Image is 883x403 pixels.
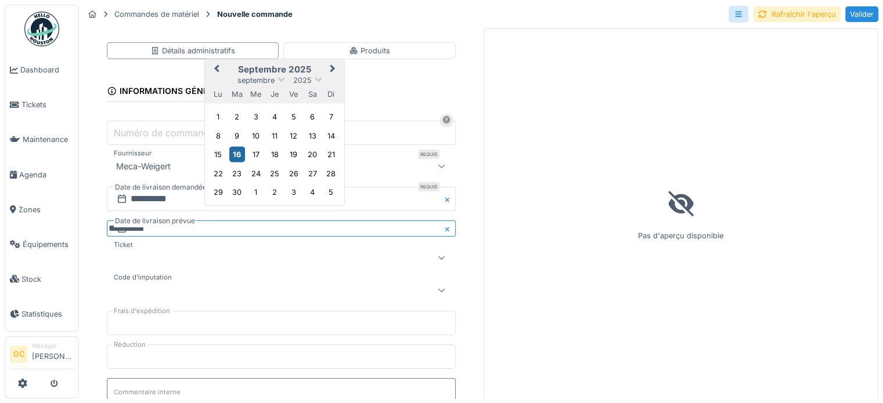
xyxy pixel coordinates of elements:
[229,86,245,102] div: mardi
[753,6,841,22] div: Rafraîchir l'aperçu
[293,75,312,84] span: 2025
[266,109,282,125] div: Choose jeudi 4 septembre 2025
[229,109,245,125] div: Choose mardi 2 septembre 2025
[248,184,264,200] div: Choose mercredi 1 octobre 2025
[418,150,439,159] div: Requis
[205,64,344,75] h2: septembre 2025
[150,45,235,56] div: Détails administratifs
[20,64,74,75] span: Dashboard
[210,109,226,125] div: Choose lundi 1 septembre 2025
[19,204,74,215] span: Zones
[443,220,456,237] button: Close
[286,128,301,143] div: Choose vendredi 12 septembre 2025
[212,9,297,20] strong: Nouvelle commande
[10,346,27,363] li: GC
[304,86,320,102] div: samedi
[229,165,245,181] div: Choose mardi 23 septembre 2025
[325,61,343,79] button: Next Month
[111,159,175,173] div: Meca-Weigert
[266,86,282,102] div: jeudi
[266,165,282,181] div: Choose jeudi 25 septembre 2025
[111,148,154,158] label: Fournisseur
[210,184,226,200] div: Choose lundi 29 septembre 2025
[210,86,226,102] div: lundi
[5,122,78,157] a: Maintenance
[443,187,456,211] button: Close
[21,99,74,110] span: Tickets
[229,184,245,200] div: Choose mardi 30 septembre 2025
[5,88,78,122] a: Tickets
[286,86,301,102] div: vendredi
[210,147,226,162] div: Choose lundi 15 septembre 2025
[323,184,339,200] div: Choose dimanche 5 octobre 2025
[323,128,339,143] div: Choose dimanche 14 septembre 2025
[23,134,74,145] span: Maintenance
[248,86,264,102] div: mercredi
[248,128,264,143] div: Choose mercredi 10 septembre 2025
[304,184,320,200] div: Choose samedi 4 octobre 2025
[114,181,208,194] label: Date de livraison demandée
[304,128,320,143] div: Choose samedi 13 septembre 2025
[323,165,339,181] div: Choose dimanche 28 septembre 2025
[304,109,320,125] div: Choose samedi 6 septembre 2025
[114,9,199,20] div: Commandes de matériel
[206,61,225,79] button: Previous Month
[111,385,183,400] label: Commentaire interne
[5,262,78,296] a: Stock
[111,340,148,350] label: Réduction
[229,128,245,143] div: Choose mardi 9 septembre 2025
[266,147,282,162] div: Choose jeudi 18 septembre 2025
[286,109,301,125] div: Choose vendredi 5 septembre 2025
[111,240,135,250] label: Ticket
[237,75,275,84] span: septembre
[323,147,339,162] div: Choose dimanche 21 septembre 2025
[286,147,301,162] div: Choose vendredi 19 septembre 2025
[248,147,264,162] div: Choose mercredi 17 septembre 2025
[111,126,217,140] label: Numéro de commande
[107,82,235,102] div: Informations générales
[24,12,59,46] img: Badge_color-CXgf-gQk.svg
[210,128,226,143] div: Choose lundi 8 septembre 2025
[323,109,339,125] div: Choose dimanche 7 septembre 2025
[23,239,74,250] span: Équipements
[5,227,78,262] a: Équipements
[845,6,878,22] div: Valider
[286,165,301,181] div: Choose vendredi 26 septembre 2025
[21,274,74,285] span: Stock
[32,342,74,366] li: [PERSON_NAME]
[229,147,245,162] div: Choose mardi 16 septembre 2025
[266,128,282,143] div: Choose jeudi 11 septembre 2025
[349,45,390,56] div: Produits
[248,165,264,181] div: Choose mercredi 24 septembre 2025
[114,215,196,227] label: Date de livraison prévue
[210,165,226,181] div: Choose lundi 22 septembre 2025
[5,296,78,331] a: Statistiques
[418,182,439,191] div: Requis
[266,184,282,200] div: Choose jeudi 2 octobre 2025
[21,308,74,320] span: Statistiques
[304,147,320,162] div: Choose samedi 20 septembre 2025
[111,273,174,282] label: Code d'imputation
[32,342,74,350] div: Manager
[286,184,301,200] div: Choose vendredi 3 octobre 2025
[111,306,172,316] label: Frais d'expédition
[10,342,74,369] a: GC Manager[PERSON_NAME]
[484,28,879,401] div: Pas d'aperçu disponible
[5,157,78,192] a: Agenda
[323,86,339,102] div: dimanche
[19,169,74,180] span: Agenda
[5,53,78,88] a: Dashboard
[208,107,340,201] div: Month septembre, 2025
[304,165,320,181] div: Choose samedi 27 septembre 2025
[5,192,78,227] a: Zones
[248,109,264,125] div: Choose mercredi 3 septembre 2025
